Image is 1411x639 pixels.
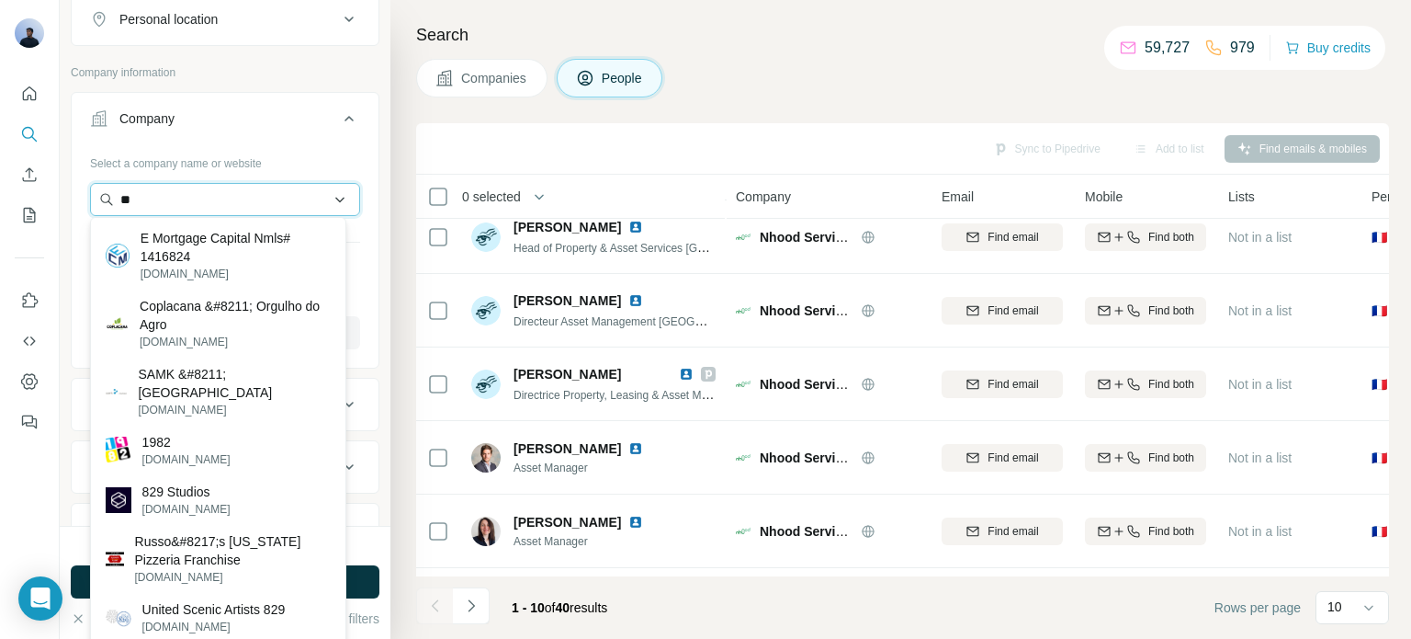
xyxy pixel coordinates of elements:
span: results [512,600,607,615]
p: 1982 [142,433,231,451]
img: 1982 [106,437,131,465]
button: Buy credits [1285,35,1371,61]
span: Not in a list [1228,524,1292,539]
span: Find both [1148,376,1194,393]
span: 0 selected [462,188,521,206]
button: Find both [1085,297,1206,325]
img: Avatar [471,296,501,325]
span: [PERSON_NAME] [514,439,621,458]
span: Find both [1148,229,1194,245]
button: Navigate to next page [453,588,490,624]
img: LinkedIn logo [679,367,694,382]
span: Nhood Services [GEOGRAPHIC_DATA] [760,451,998,465]
button: HQ location [72,445,378,489]
span: 🇫🇷 [1371,375,1387,394]
button: Find both [1085,371,1206,398]
span: Not in a list [1228,377,1292,392]
img: LinkedIn logo [628,293,643,308]
button: Dashboard [15,365,44,398]
button: My lists [15,199,44,232]
span: Find email [988,302,1038,319]
span: [PERSON_NAME] [514,218,621,236]
span: Nhood Services [GEOGRAPHIC_DATA] [760,377,998,392]
span: [PERSON_NAME] [514,367,621,382]
img: 829 Studios [106,487,131,513]
h4: Search [416,22,1389,48]
img: Logo of Nhood Services France [736,524,751,539]
button: Run search [71,565,379,599]
button: Feedback [15,405,44,439]
div: Company [119,109,175,128]
span: Head of Property & Asset Services [GEOGRAPHIC_DATA] [514,240,800,255]
span: Asset Manager [514,533,650,550]
button: Annual revenue ($) [72,508,378,552]
button: Find email [942,223,1063,251]
span: Directeur Asset Management [GEOGRAPHIC_DATA] [GEOGRAPHIC_DATA] [514,314,891,328]
span: Lists [1228,188,1255,206]
img: Avatar [15,18,44,48]
img: LinkedIn logo [628,441,643,456]
p: Coplacana &#8211; Orgulho do Agro [140,297,331,334]
p: [DOMAIN_NAME] [142,451,231,468]
img: E Mortgage Capital Nmls# 1416824 [106,244,130,268]
img: Avatar [471,370,501,399]
img: LinkedIn logo [628,220,643,234]
button: Find both [1085,518,1206,545]
p: [DOMAIN_NAME] [142,501,231,518]
button: Find email [942,518,1063,545]
span: Companies [461,69,528,87]
span: Asset Manager [514,460,650,476]
span: Find email [988,376,1038,393]
span: 🇫🇷 [1371,449,1387,467]
p: 10 [1327,598,1342,616]
span: 1 - 10 [512,600,545,615]
span: Company [736,188,791,206]
span: Not in a list [1228,230,1292,245]
img: LinkedIn logo [628,515,643,530]
span: Mobile [1085,188,1123,206]
span: Find both [1148,302,1194,319]
span: Find email [988,523,1038,540]
button: Find email [942,444,1063,472]
div: Personal location [119,10,218,29]
span: Not in a list [1228,451,1292,465]
span: Nhood Services [GEOGRAPHIC_DATA] [760,230,998,245]
button: Clear [71,610,123,628]
span: Find email [988,450,1038,466]
button: Use Surfe on LinkedIn [15,284,44,317]
span: Nhood Services [GEOGRAPHIC_DATA] [760,303,998,318]
span: [PERSON_NAME] [514,513,621,531]
button: Enrich CSV [15,158,44,191]
p: 979 [1230,37,1255,59]
span: Rows per page [1214,599,1301,617]
span: 🇫🇷 [1371,302,1387,320]
img: Logo of Nhood Services France [736,377,751,392]
img: Avatar [471,443,501,473]
button: Find both [1085,444,1206,472]
img: Coplacana &#8211; Orgulho do Agro [106,312,129,335]
span: Email [942,188,974,206]
button: Search [15,118,44,151]
img: SAMK &#8211; Satakunta University of Applied Sciences [106,381,128,403]
p: [DOMAIN_NAME] [138,402,330,418]
img: United Scenic Artists 829 [106,605,131,631]
p: Russo&#8217;s [US_STATE] Pizzeria Franchise [135,532,331,569]
button: Company [72,97,378,148]
img: Logo of Nhood Services France [736,451,751,465]
img: Logo of Nhood Services France [736,230,751,245]
span: 🇫🇷 [1371,228,1387,246]
p: [DOMAIN_NAME] [135,569,331,586]
img: Russo&#8217;s New York Pizzeria Franchise [106,550,124,568]
p: 59,727 [1145,37,1190,59]
span: Find email [988,229,1038,245]
p: E Mortgage Capital Nmls# 1416824 [141,229,331,266]
button: Quick start [15,77,44,110]
img: Avatar [471,517,501,546]
p: SAMK &#8211; [GEOGRAPHIC_DATA] [138,365,330,402]
span: [PERSON_NAME] [514,291,621,310]
button: Use Surfe API [15,325,44,358]
p: 829 Studios [142,483,231,501]
p: [DOMAIN_NAME] [142,619,286,635]
div: Select a company name or website [90,148,360,172]
p: [DOMAIN_NAME] [141,266,331,282]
